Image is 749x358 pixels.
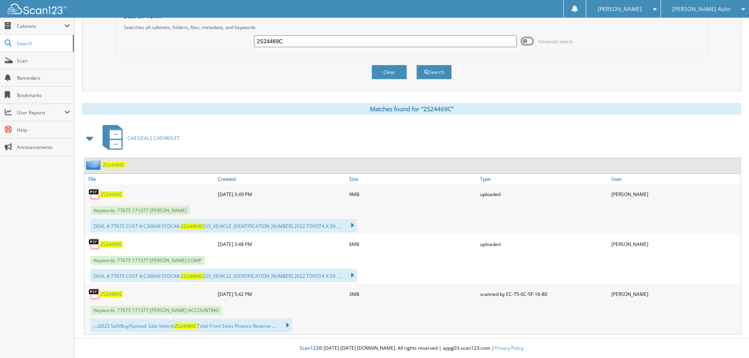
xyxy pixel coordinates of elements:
a: 2S24469C [100,191,123,198]
div: [PERSON_NAME] [609,236,741,252]
div: DEAL #:77675 CUST #:C36649 STOCK#: [US_VEHICLE_IDENTIFICATION_NUMBER] 2022 TOYOTA X 09 .... [90,219,357,232]
a: User [609,174,741,184]
span: Keywords: 77675 171377 [PERSON_NAME] [90,206,190,215]
a: 2S24469C [100,291,123,297]
img: PDF.png [88,188,100,200]
div: .../2025 Sell/Buy/Spread: Sale Vehicle Total Front Sales Finance Reserve .... [90,319,292,332]
span: 2S24469C [181,223,203,229]
span: [PERSON_NAME] [598,7,642,11]
div: 3MB [347,286,478,302]
a: Type [478,174,609,184]
iframe: Chat Widget [710,320,749,358]
img: PDF.png [88,238,100,250]
img: scan123-logo-white.svg [8,4,67,14]
span: Keywords: 77675 171377 [PERSON_NAME] COMP [90,256,205,265]
div: [PERSON_NAME] [609,186,741,202]
a: 2S24469C [103,162,125,168]
div: [DATE] 5:42 PM [216,286,347,302]
span: Announcements [17,144,70,151]
span: [PERSON_NAME] Auto [672,7,730,11]
span: Bookmarks [17,92,70,99]
div: uploaded [478,186,609,202]
div: scanned by EC-75-0C-5F-16-80 [478,286,609,302]
div: 9MB [347,186,478,202]
div: Searches all cabinets, folders, files, metadata, and keywords [120,24,703,31]
span: Help [17,127,70,133]
span: Keywords: 77675 171377 [PERSON_NAME] ACCOUNTING [90,306,222,315]
img: folder2.png [86,160,103,170]
div: [DATE] 3:49 PM [216,186,347,202]
span: Scan [17,57,70,64]
div: [DATE] 3:48 PM [216,236,347,252]
a: Privacy Policy [494,345,524,351]
button: Search [416,65,452,79]
a: 2S24469C [100,241,123,248]
span: Reminders [17,75,70,81]
div: 6MB [347,236,478,252]
div: DEAL #:77675 CUST #:C36649 STOCK#: [US_VEHICLE_IDENTIFICATION_NUMBER] 2022 TOYOTA X 09 .... [90,269,357,282]
a: CAR DEALS CHEVROLET [98,123,180,154]
span: CAR DEALS CHEVROLET [127,135,180,141]
a: File [85,174,216,184]
div: Matches found for "2S24469C" [82,103,741,115]
div: uploaded [478,236,609,252]
span: Cabinets [17,23,64,29]
span: 2S24469C [175,323,197,329]
button: Clear [372,65,407,79]
span: Search [17,40,69,47]
div: [PERSON_NAME] [609,286,741,302]
div: © [DATE]-[DATE] [DOMAIN_NAME]. All rights reserved | appg03-scan123-com | [74,339,749,358]
span: 2S24469C [181,273,203,279]
span: Advanced Search [538,39,573,44]
a: Created [216,174,347,184]
span: Scan123 [300,345,318,351]
img: PDF.png [88,288,100,300]
span: User Reports [17,109,64,116]
a: Size [347,174,478,184]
